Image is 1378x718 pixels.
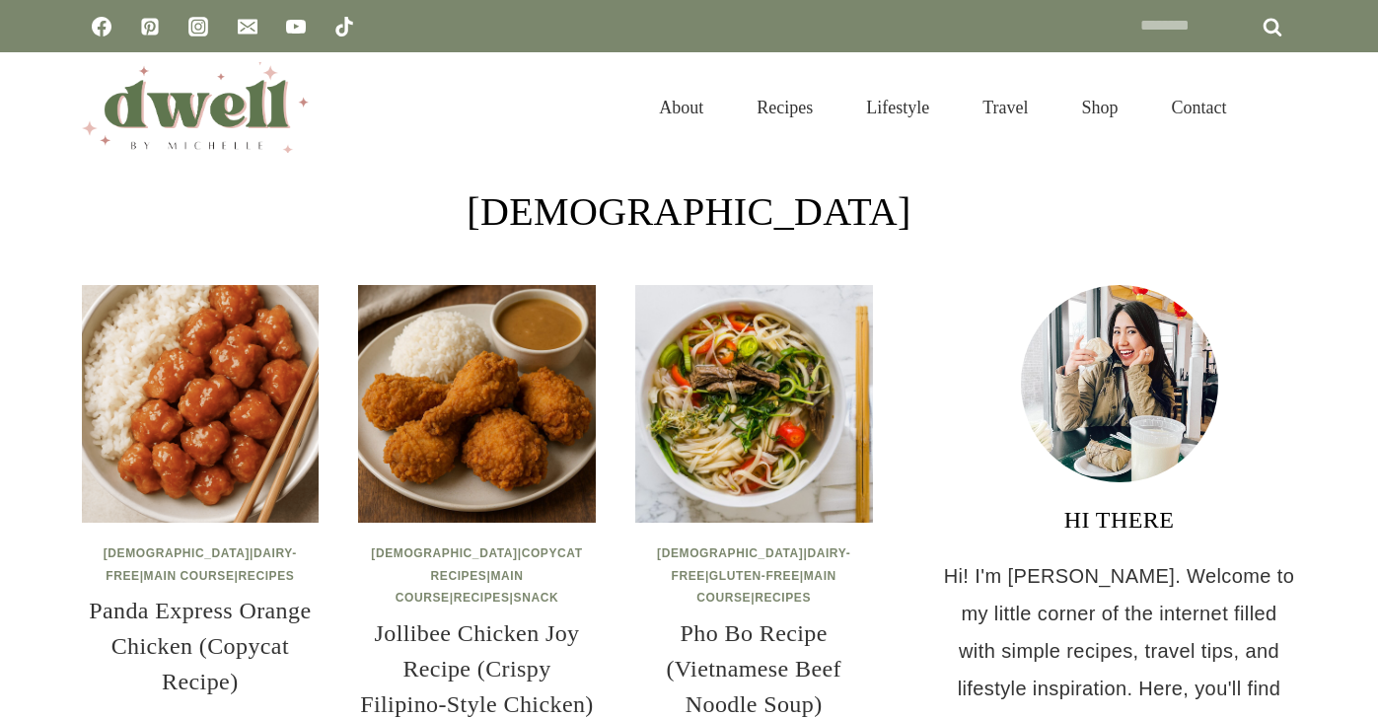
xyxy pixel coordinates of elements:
[431,546,583,583] a: Copycat Recipes
[942,502,1297,538] h3: HI THERE
[657,546,850,606] span: | | | |
[358,285,596,523] img: Jollibee Chicken Joy Recipe (Crispy Filipino-Style Chicken)
[755,591,811,605] a: Recipes
[130,7,170,46] a: Pinterest
[82,7,121,46] a: Facebook
[179,7,218,46] a: Instagram
[1264,91,1297,124] button: View Search Form
[82,285,320,523] img: Panda Express Orange Chicken (Copycat Recipe)
[325,7,364,46] a: TikTok
[635,285,873,523] img: Pho Bo Recipe (Vietnamese Beef Noodle Soup)
[239,569,295,583] a: Recipes
[632,73,1253,142] nav: Primary Navigation
[839,73,956,142] a: Lifestyle
[371,546,582,606] span: | | | |
[1145,73,1254,142] a: Contact
[671,546,850,583] a: Dairy-Free
[709,569,800,583] a: Gluten-Free
[956,73,1054,142] a: Travel
[454,591,510,605] a: Recipes
[360,620,594,717] a: Jollibee Chicken Joy Recipe (Crispy Filipino-Style Chicken)
[104,546,250,560] a: [DEMOGRAPHIC_DATA]
[106,546,297,583] a: Dairy-Free
[657,546,803,560] a: [DEMOGRAPHIC_DATA]
[666,620,841,717] a: Pho Bo Recipe (Vietnamese Beef Noodle Soup)
[1054,73,1144,142] a: Shop
[104,546,297,583] span: | | |
[730,73,839,142] a: Recipes
[632,73,730,142] a: About
[144,569,235,583] a: Main Course
[276,7,316,46] a: YouTube
[371,546,517,560] a: [DEMOGRAPHIC_DATA]
[89,598,311,694] a: Panda Express Orange Chicken (Copycat Recipe)
[514,591,559,605] a: Snack
[228,7,267,46] a: Email
[82,62,309,153] img: DWELL by michelle
[467,182,911,242] h1: [DEMOGRAPHIC_DATA]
